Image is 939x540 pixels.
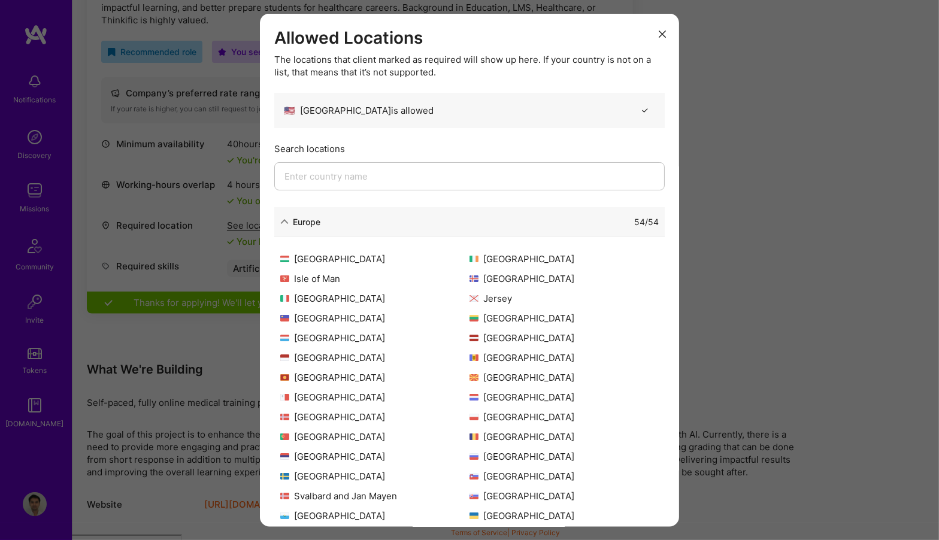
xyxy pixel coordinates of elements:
div: [GEOGRAPHIC_DATA] [469,371,659,383]
img: Moldova [469,354,478,360]
img: Sweden [280,472,289,479]
img: Ukraine [469,512,478,518]
img: Montenegro [280,374,289,380]
h3: Allowed Locations [274,28,665,48]
img: Svalbard and Jan Mayen [280,492,289,499]
img: Hungary [280,255,289,262]
div: Jersey [469,292,659,304]
div: [GEOGRAPHIC_DATA] [469,272,659,284]
img: Romania [469,433,478,439]
div: [GEOGRAPHIC_DATA] [280,469,469,482]
img: Latvia [469,334,478,341]
div: [GEOGRAPHIC_DATA] [280,390,469,403]
img: Russia [469,453,478,459]
div: Search locations [274,142,665,154]
img: Norway [280,413,289,420]
div: The locations that client marked as required will show up here. If your country is not on a list,... [274,53,665,78]
div: [GEOGRAPHIC_DATA] [469,252,659,265]
div: [GEOGRAPHIC_DATA] [469,469,659,482]
img: Luxembourg [280,334,289,341]
div: [GEOGRAPHIC_DATA] [469,311,659,324]
img: North Macedonia [469,374,478,380]
div: [GEOGRAPHIC_DATA] [280,311,469,324]
div: [GEOGRAPHIC_DATA] [469,390,659,403]
div: Europe [293,215,320,227]
img: Iceland [469,275,478,281]
div: [GEOGRAPHIC_DATA] [469,331,659,344]
img: Portugal [280,433,289,439]
div: [GEOGRAPHIC_DATA] [280,371,469,383]
div: [GEOGRAPHIC_DATA] [469,509,659,521]
img: Malta [280,393,289,400]
div: [GEOGRAPHIC_DATA] [280,509,469,521]
img: Serbia [280,453,289,459]
img: Ireland [469,255,478,262]
img: Poland [469,413,478,420]
img: Slovakia [469,492,478,499]
div: [GEOGRAPHIC_DATA] [280,410,469,423]
img: Lithuania [469,314,478,321]
div: 54 / 54 [634,215,659,227]
div: modal [260,14,679,527]
div: [GEOGRAPHIC_DATA] [469,410,659,423]
img: Jersey [469,295,478,301]
div: [GEOGRAPHIC_DATA] [280,292,469,304]
img: Liechtenstein [280,314,289,321]
img: Italy [280,295,289,301]
img: Isle of Man [280,275,289,281]
img: Slovenia [469,472,478,479]
div: [GEOGRAPHIC_DATA] [469,351,659,363]
img: San Marino [280,512,289,518]
div: Isle of Man [280,272,469,284]
div: [GEOGRAPHIC_DATA] [280,450,469,462]
div: [GEOGRAPHIC_DATA] [469,430,659,442]
img: Monaco [280,354,289,360]
div: [GEOGRAPHIC_DATA] [280,331,469,344]
i: icon CheckBlack [640,105,649,114]
div: [GEOGRAPHIC_DATA] [469,450,659,462]
div: [GEOGRAPHIC_DATA] [280,252,469,265]
div: [GEOGRAPHIC_DATA] is allowed [284,104,434,116]
i: icon Close [659,30,666,37]
div: [GEOGRAPHIC_DATA] [280,351,469,363]
i: icon ArrowDown [280,217,289,226]
span: 🇺🇸 [284,104,295,116]
div: Svalbard and Jan Mayen [280,489,469,502]
div: [GEOGRAPHIC_DATA] [469,489,659,502]
input: Enter country name [274,162,665,190]
div: [GEOGRAPHIC_DATA] [280,430,469,442]
img: Netherlands [469,393,478,400]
